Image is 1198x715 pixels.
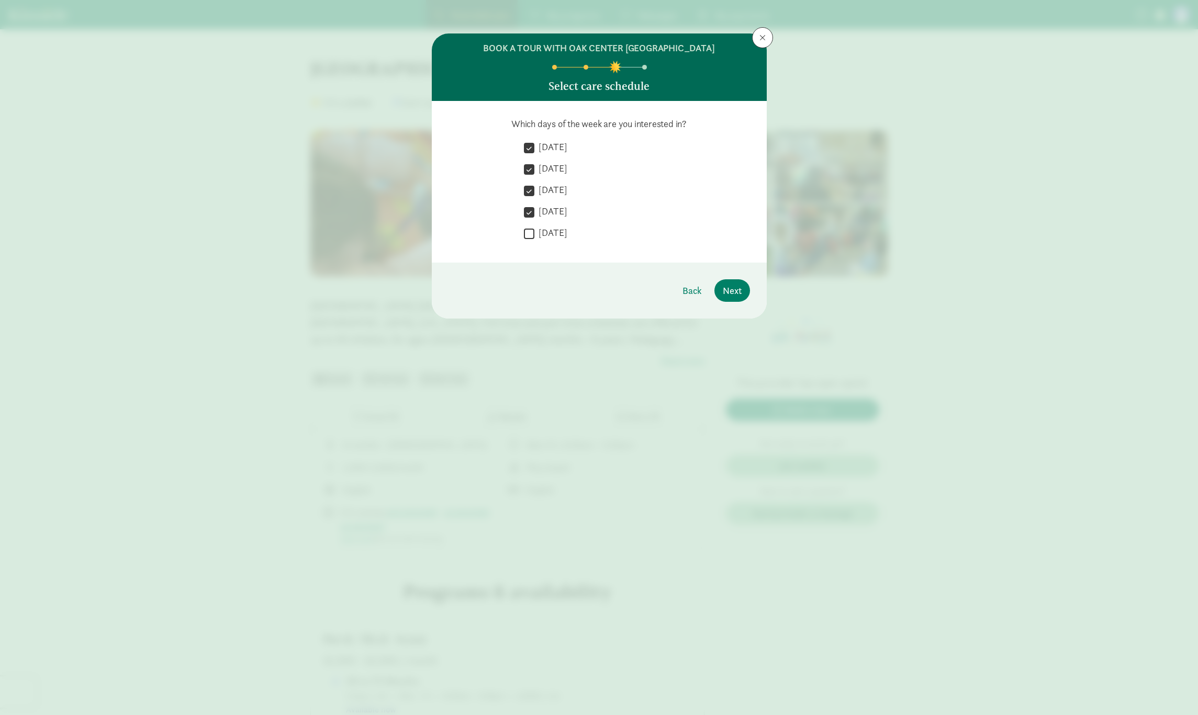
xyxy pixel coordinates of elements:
[723,283,742,298] span: Next
[534,141,567,153] label: [DATE]
[548,80,650,93] h5: Select care schedule
[449,118,750,130] p: Which days of the week are you interested in?
[682,283,702,298] span: Back
[714,279,750,302] button: Next
[534,226,567,239] label: [DATE]
[534,205,567,218] label: [DATE]
[483,42,714,54] h6: BOOK A TOUR WITH OAK CENTER [GEOGRAPHIC_DATA]
[534,162,567,175] label: [DATE]
[534,184,567,196] label: [DATE]
[674,279,710,302] button: Back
